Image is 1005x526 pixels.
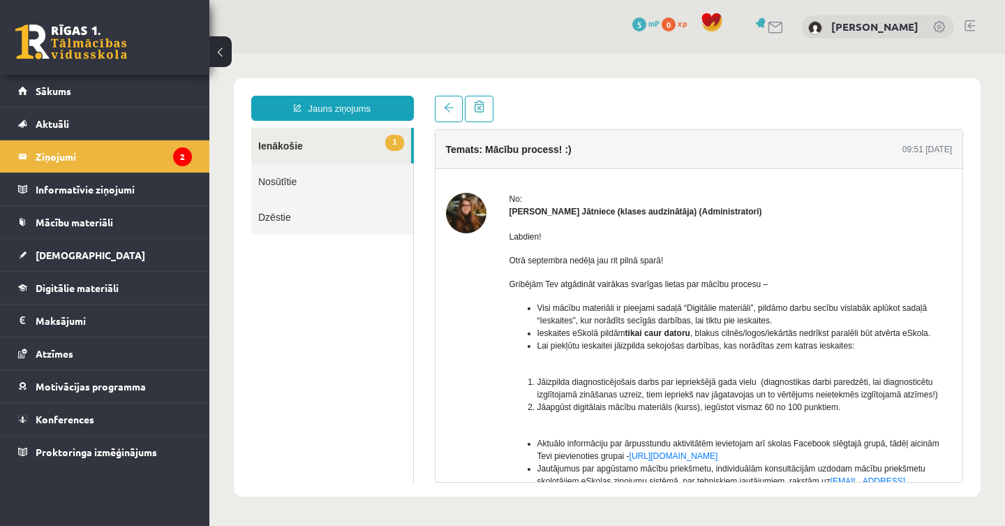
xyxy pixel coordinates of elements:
[36,446,157,458] span: Proktoringa izmēģinājums
[18,173,192,205] a: Informatīvie ziņojumi
[328,287,646,297] span: Lai piekļūtu ieskaitei jāizpilda sekojošas darbības, kas norādītas zem katras ieskaites:
[36,282,119,294] span: Digitālie materiāli
[632,17,660,29] a: 5 mP
[36,173,192,205] legend: Informatīvie ziņojumi
[648,17,660,29] span: mP
[300,153,553,163] strong: [PERSON_NAME] Jātniece (klases audzinātāja) (Administratori)
[300,139,743,152] div: No:
[18,337,192,370] a: Atzīmes
[300,178,332,188] span: Labdien!
[18,305,192,337] a: Maksājumi
[237,90,362,101] h4: Temats: Mācību process! :)
[18,403,192,435] a: Konferences
[176,81,194,97] span: 1
[237,139,277,180] img: Anda Laine Jātniece (klases audzinātāja)
[420,397,509,407] a: [URL][DOMAIN_NAME]
[18,206,192,238] a: Mācību materiāli
[36,413,94,425] span: Konferences
[42,110,204,145] a: Nosūtītie
[328,410,716,445] span: Jautājumus par apgūstamo mācību priekšmetu, individuālām konsultācijām uzdodam mācību priekšmetu ...
[662,17,694,29] a: 0 xp
[18,239,192,271] a: [DEMOGRAPHIC_DATA]
[42,42,204,67] a: Jauns ziņojums
[173,147,192,166] i: 2
[416,275,481,284] b: tikai caur datoru
[808,21,822,35] img: Agneta Alpa
[36,347,73,360] span: Atzīmes
[693,89,743,102] div: 09:51 [DATE]
[36,249,145,261] span: [DEMOGRAPHIC_DATA]
[42,74,202,110] a: 1Ienākošie
[36,140,192,173] legend: Ziņojumi
[300,202,454,212] span: Otrā septembra nedēļa jau rit pilnā sparā!
[18,370,192,402] a: Motivācijas programma
[42,145,204,181] a: Dzēstie
[328,275,722,284] span: Ieskaites eSkolā pildām , blakus cilnēs/logos/iekārtās nedrīkst paralēli būt atvērta eSkola.
[18,272,192,304] a: Digitālie materiāli
[18,140,192,173] a: Ziņojumi2
[18,108,192,140] a: Aktuāli
[36,305,192,337] legend: Maksājumi
[36,380,146,393] span: Motivācijas programma
[18,436,192,468] a: Proktoringa izmēģinājums
[328,323,729,346] span: Jāizpilda diagnosticējošais darbs par iepriekšējā gada vielu (diagnostikas darbi paredzēti, lai d...
[300,226,559,235] span: Gribējām Tev atgādināt vairākas svarīgas lietas par mācību procesu –
[18,75,192,107] a: Sākums
[36,85,71,97] span: Sākums
[662,17,676,31] span: 0
[831,20,918,34] a: [PERSON_NAME]
[15,24,127,59] a: Rīgas 1. Tālmācības vidusskola
[328,385,730,407] span: Aktuālo informāciju par ārpusstundu aktivitātēm ievietojam arī skolas Facebook slēgtajā grupā, tā...
[36,216,113,228] span: Mācību materiāli
[36,117,69,130] span: Aktuāli
[678,17,687,29] span: xp
[632,17,646,31] span: 5
[328,249,718,272] span: Visi mācību materiāli ir pieejami sadaļā “Digitālie materiāli”, pildāmo darbu secību vislabāk apl...
[328,349,632,358] span: Jāapgūst digitālais mācību materiāls (kurss), iegūstot vismaz 60 no 100 punktiem.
